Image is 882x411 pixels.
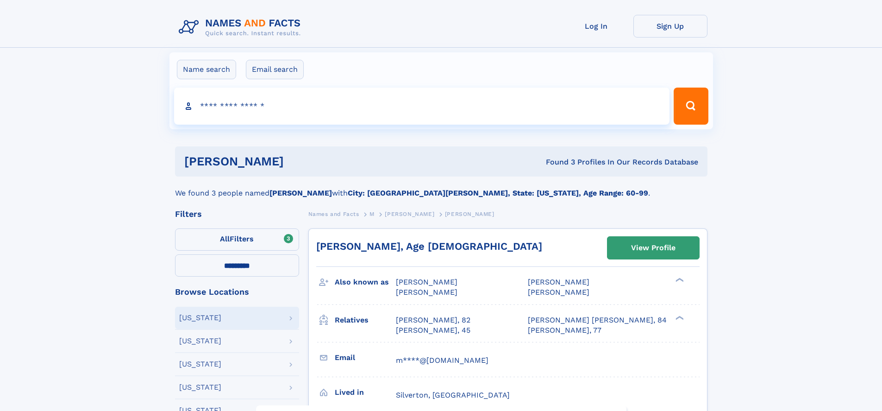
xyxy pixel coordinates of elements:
[175,15,308,40] img: Logo Names and Facts
[674,88,708,125] button: Search Button
[179,360,221,368] div: [US_STATE]
[396,278,457,286] span: [PERSON_NAME]
[607,237,699,259] a: View Profile
[179,314,221,322] div: [US_STATE]
[184,156,415,167] h1: [PERSON_NAME]
[633,15,707,38] a: Sign Up
[396,391,510,399] span: Silverton, [GEOGRAPHIC_DATA]
[179,384,221,391] div: [US_STATE]
[396,288,457,297] span: [PERSON_NAME]
[335,274,396,290] h3: Also known as
[396,315,470,325] a: [PERSON_NAME], 82
[308,208,359,220] a: Names and Facts
[528,325,601,335] a: [PERSON_NAME], 77
[179,337,221,345] div: [US_STATE]
[631,237,676,259] div: View Profile
[348,189,648,197] b: City: [GEOGRAPHIC_DATA][PERSON_NAME], State: [US_STATE], Age Range: 60-99
[369,211,375,217] span: M
[174,88,670,125] input: search input
[316,240,542,252] a: [PERSON_NAME], Age [DEMOGRAPHIC_DATA]
[175,288,299,296] div: Browse Locations
[369,208,375,220] a: M
[177,60,236,79] label: Name search
[559,15,633,38] a: Log In
[335,312,396,328] h3: Relatives
[528,288,589,297] span: [PERSON_NAME]
[528,315,667,325] a: [PERSON_NAME] [PERSON_NAME], 84
[445,211,494,217] span: [PERSON_NAME]
[673,277,684,283] div: ❯
[335,385,396,400] h3: Lived in
[396,325,470,335] a: [PERSON_NAME], 45
[335,350,396,366] h3: Email
[415,157,698,167] div: Found 3 Profiles In Our Records Database
[220,234,230,243] span: All
[385,208,434,220] a: [PERSON_NAME]
[528,278,589,286] span: [PERSON_NAME]
[673,315,684,321] div: ❯
[175,210,299,218] div: Filters
[269,189,332,197] b: [PERSON_NAME]
[385,211,434,217] span: [PERSON_NAME]
[175,177,707,199] div: We found 3 people named with .
[246,60,304,79] label: Email search
[175,228,299,251] label: Filters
